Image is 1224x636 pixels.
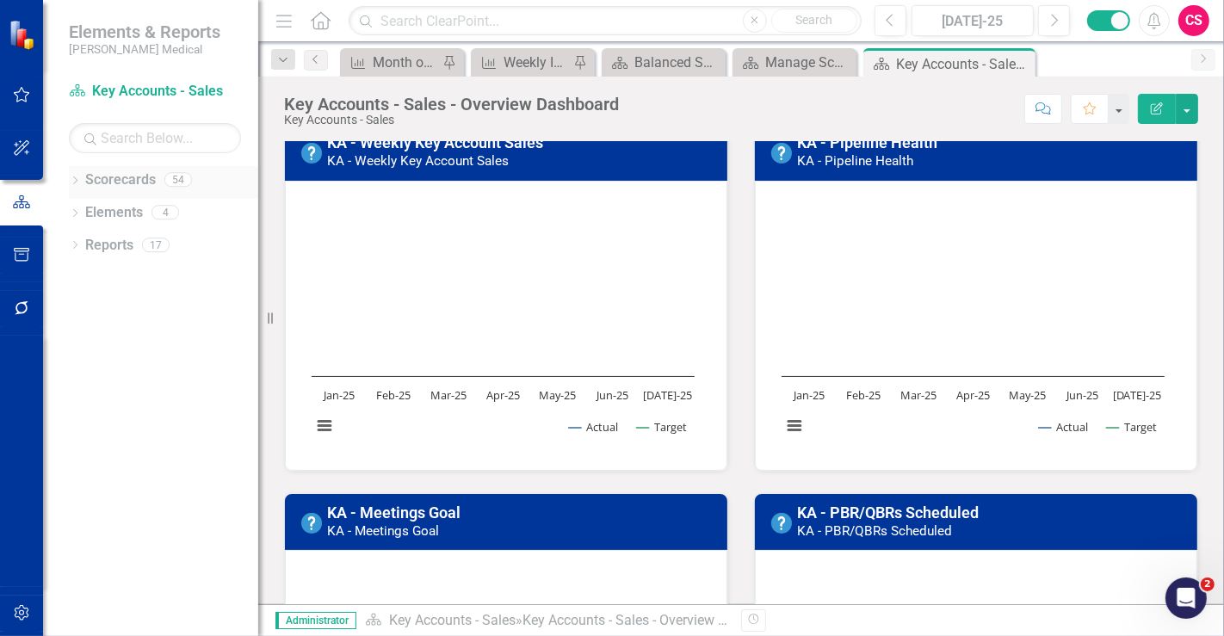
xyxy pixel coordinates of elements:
small: [PERSON_NAME] Medical [69,42,220,56]
button: CS [1178,5,1209,36]
div: Balanced Scorecard Welcome Page [634,52,721,73]
text: May-25 [1010,387,1047,403]
text: Jun-25 [595,387,628,403]
svg: Interactive chart [773,195,1173,453]
span: Administrator [275,612,356,629]
a: KA - Weekly Key Account Sales [327,133,543,151]
div: 4 [151,206,179,220]
text: Apr-25 [956,387,990,403]
div: Key Accounts - Sales - Overview Dashboard [284,95,619,114]
button: [DATE]-25 [912,5,1034,36]
div: Key Accounts - Sales - Overview Dashboard [522,612,785,628]
text: [DATE]-25 [643,387,692,403]
text: [DATE]-25 [1113,387,1162,403]
text: Apr-25 [486,387,520,403]
a: KA - Pipeline Health [797,133,937,151]
span: 2 [1201,577,1215,591]
input: Search Below... [69,123,241,153]
button: Show Actual [1039,420,1088,435]
a: Scorecards [85,170,156,190]
small: KA - PBR/QBRs Scheduled [797,523,952,539]
button: View chart menu, Chart [312,413,337,437]
small: KA - Pipeline Health [797,153,913,169]
small: KA - Meetings Goal [327,523,439,539]
div: Month over Month Improvement [373,52,438,73]
span: Elements & Reports [69,22,220,42]
div: » [365,611,728,631]
button: Search [771,9,857,33]
div: 17 [142,238,170,252]
a: Key Accounts - Sales [389,612,516,628]
div: [DATE]-25 [918,11,1028,32]
iframe: Intercom live chat [1165,577,1207,619]
div: Key Accounts - Sales [284,114,619,127]
a: Balanced Scorecard Welcome Page [606,52,721,73]
text: Feb-25 [846,387,881,403]
button: Show Target [1107,420,1157,435]
text: Mar-25 [430,387,467,403]
span: Search [795,13,832,27]
a: KA - PBR/QBRs Scheduled [797,503,979,522]
a: Key Accounts - Sales [69,82,241,102]
div: 54 [164,173,192,188]
div: Manage Scorecards [765,52,852,73]
button: Show Actual [569,420,618,435]
div: Weekly Installed New Account Sales (YTD) [504,52,569,73]
img: ClearPoint Strategy [9,19,40,50]
text: Mar-25 [900,387,937,403]
div: Key Accounts - Sales - Overview Dashboard [896,53,1031,75]
text: May-25 [540,387,577,403]
text: Jan-25 [792,387,825,403]
text: Target [654,419,687,435]
button: View chart menu, Chart [782,413,807,437]
img: No Information [301,513,322,534]
img: No Information [771,143,792,164]
img: No Information [771,513,792,534]
a: Month over Month Improvement [344,52,438,73]
text: Feb-25 [376,387,411,403]
text: Actual [1056,419,1088,435]
a: Reports [85,236,133,256]
small: KA - Weekly Key Account Sales [327,153,509,169]
svg: Interactive chart [303,195,703,453]
a: Elements [85,203,143,223]
button: Show Target [637,420,687,435]
div: Chart. Highcharts interactive chart. [303,195,709,453]
a: KA - Meetings Goal [327,503,461,522]
text: Jan-25 [322,387,355,403]
div: Chart. Highcharts interactive chart. [773,195,1179,453]
text: Jun-25 [1065,387,1098,403]
a: Weekly Installed New Account Sales (YTD) [475,52,569,73]
input: Search ClearPoint... [349,6,862,36]
text: Actual [586,419,618,435]
a: Manage Scorecards [737,52,852,73]
img: No Information [301,143,322,164]
text: Target [1124,419,1157,435]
